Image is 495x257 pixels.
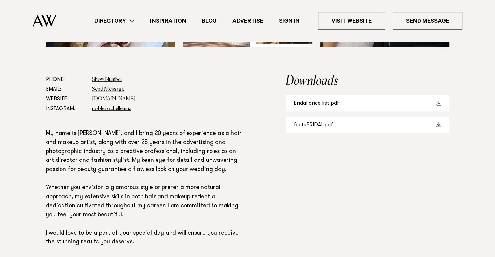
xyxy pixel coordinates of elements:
[46,94,87,104] dt: Website:
[142,17,194,25] a: Inspiration
[393,12,462,30] a: Send Message
[46,75,87,84] dt: Phone:
[225,17,271,25] a: Advertise
[46,129,244,247] p: My name is [PERSON_NAME], and I bring 20 years of experience as a hair and makeup artist, along w...
[87,17,142,25] a: Directory
[286,117,449,133] a: factsBRIDAL.pdf
[92,96,136,102] a: [DOMAIN_NAME]
[271,17,308,25] a: Sign In
[318,12,385,30] a: Visit Website
[92,87,124,92] a: Send Message
[286,75,449,88] h2: Downloads
[92,77,122,82] a: Show Number
[92,106,131,111] a: noble.rochellemua
[46,84,87,94] dt: Email:
[194,17,225,25] a: Blog
[46,104,87,114] dt: Instagram:
[286,95,449,111] a: bridal price list.pdf
[33,15,56,27] img: Auckland Weddings Logo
